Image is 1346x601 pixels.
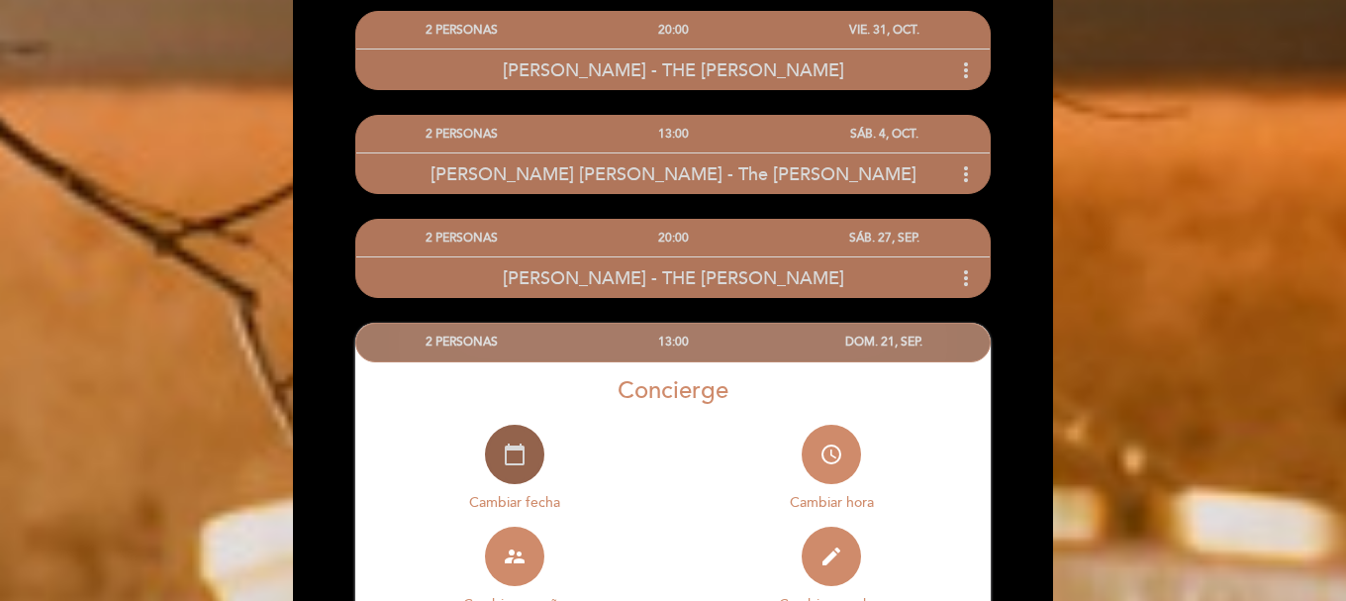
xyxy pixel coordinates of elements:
div: 13:00 [567,116,778,152]
div: 2 PERSONAS [356,324,567,360]
i: supervisor_account [503,545,527,568]
span: [PERSON_NAME] - THE [PERSON_NAME] [503,267,844,289]
span: [PERSON_NAME] [PERSON_NAME] - The [PERSON_NAME] [431,163,916,185]
div: VIE. 31, OCT. [779,12,990,49]
div: 20:00 [567,12,778,49]
i: more_vert [954,266,978,290]
i: calendar_today [503,443,527,466]
div: 2 PERSONAS [356,116,567,152]
i: edit [819,545,843,568]
span: [PERSON_NAME] - THE [PERSON_NAME] [503,59,844,81]
i: more_vert [954,58,978,82]
i: access_time [819,443,843,466]
button: access_time [802,425,861,484]
button: calendar_today [485,425,544,484]
div: 20:00 [567,220,778,256]
i: more_vert [954,162,978,186]
span: Cambiar fecha [469,494,560,511]
button: supervisor_account [485,527,544,586]
div: 13:00 [567,324,778,360]
div: 2 PERSONAS [356,220,567,256]
div: DOM. 21, SEP. [779,324,990,360]
div: SÁB. 27, SEP. [779,220,990,256]
div: Concierge [355,376,991,405]
div: 2 PERSONAS [356,12,567,49]
div: SÁB. 4, OCT. [779,116,990,152]
span: Cambiar hora [790,494,874,511]
button: edit [802,527,861,586]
